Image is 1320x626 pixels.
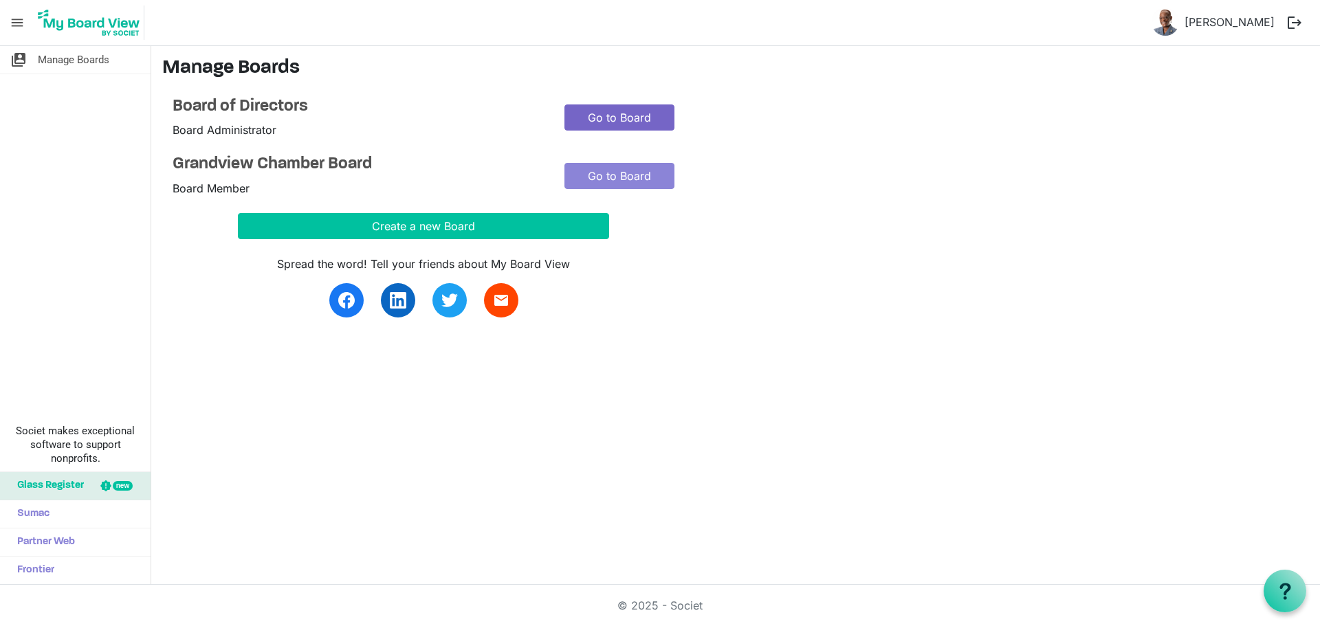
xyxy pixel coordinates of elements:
span: email [493,292,509,309]
h3: Manage Boards [162,57,1309,80]
a: Go to Board [564,163,674,189]
span: menu [4,10,30,36]
span: Board Member [173,181,250,195]
img: facebook.svg [338,292,355,309]
span: Glass Register [10,472,84,500]
img: My Board View Logo [34,5,144,40]
span: Sumac [10,500,49,528]
a: My Board View Logo [34,5,150,40]
a: Grandview Chamber Board [173,155,544,175]
img: s7qfB5MKwdkS9OYTWSwwxl5CWFQ1u8VKxEtO9k2uEE4UF7kKmTQz6CSALKVbR88LrDLtu5HBZSXwr9Ohy9kQtw_thumb.png [1152,8,1179,36]
a: © 2025 - Societ [617,599,703,612]
a: email [484,283,518,317]
span: Frontier [10,557,54,584]
span: Societ makes exceptional software to support nonprofits. [6,424,144,465]
img: twitter.svg [441,292,458,309]
span: Partner Web [10,528,75,556]
a: Board of Directors [173,97,544,117]
div: Spread the word! Tell your friends about My Board View [238,256,609,272]
a: Go to Board [564,104,674,131]
span: Manage Boards [38,46,109,74]
button: logout [1280,8,1309,37]
span: Board Administrator [173,123,276,137]
button: Create a new Board [238,213,609,239]
span: switch_account [10,46,27,74]
div: new [113,481,133,491]
a: [PERSON_NAME] [1179,8,1280,36]
img: linkedin.svg [390,292,406,309]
